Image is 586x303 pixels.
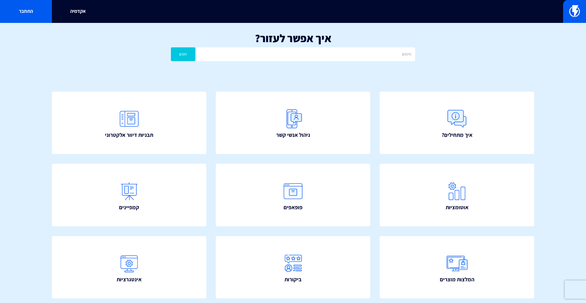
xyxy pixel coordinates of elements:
span: המלצות מוצרים [440,276,474,283]
a: קמפיינים [52,164,206,226]
input: חיפוש [197,47,415,61]
a: אינטגרציות [52,236,206,299]
span: תבניות דיוור אלקטרוני [105,131,153,139]
a: המלצות מוצרים [380,236,534,299]
span: אינטגרציות [117,276,142,283]
span: אוטומציות [446,203,468,211]
h1: איך אפשר לעזור? [9,32,577,44]
input: חיפוש מהיר... [156,5,430,19]
span: פופאפים [284,203,302,211]
button: חפש [171,47,195,61]
a: אוטומציות [380,164,534,226]
span: איך מתחילים? [442,131,472,139]
a: איך מתחילים? [380,92,534,154]
a: ניהול אנשי קשר [216,92,370,154]
span: קמפיינים [119,203,139,211]
span: ניהול אנשי קשר [276,131,310,139]
a: ביקורות [216,236,370,299]
span: ביקורות [284,276,302,283]
a: תבניות דיוור אלקטרוני [52,92,206,154]
a: פופאפים [216,164,370,226]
